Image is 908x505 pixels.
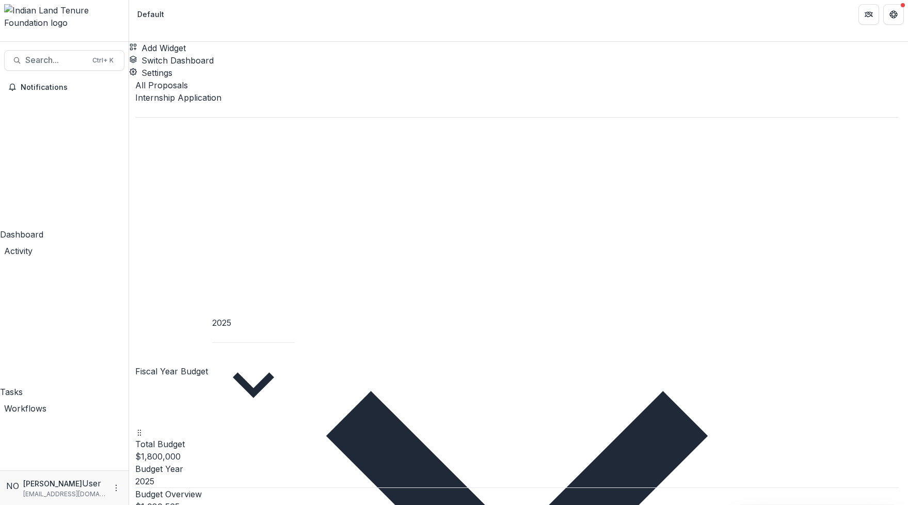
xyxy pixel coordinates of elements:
p: Budget Overview [135,488,899,500]
p: Budget Year [135,463,899,475]
div: Default [137,9,164,20]
p: User [82,477,101,490]
button: Drag [135,425,144,438]
button: More [110,482,122,494]
p: Total Budget [135,438,899,450]
p: [PERSON_NAME] [23,478,82,489]
button: Notifications [4,79,124,96]
p: [EMAIL_ADDRESS][DOMAIN_NAME] [23,490,106,499]
span: Workflows [4,403,46,414]
img: Indian Land Tenure Foundation logo [4,4,124,29]
button: Settings [129,67,172,79]
button: Add Widget [129,42,186,54]
div: Ctrl + K [90,55,116,66]
p: All Proposals [135,79,899,91]
div: Nicole Olson [6,480,19,492]
div: Internship Application [135,91,899,104]
span: Notifications [21,83,120,92]
button: Get Help [883,4,904,25]
span: Activity [4,246,33,256]
p: Fiscal Year Budget [135,365,208,377]
p: $1,800,000 [135,450,899,463]
nav: breadcrumb [133,7,168,22]
button: Switch Dashboard [129,54,214,67]
span: Search... [25,55,86,65]
button: Search... [4,50,124,71]
button: Partners [858,4,879,25]
p: 2025 [135,475,899,487]
span: Switch Dashboard [141,55,214,66]
div: 2025 [212,317,295,329]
